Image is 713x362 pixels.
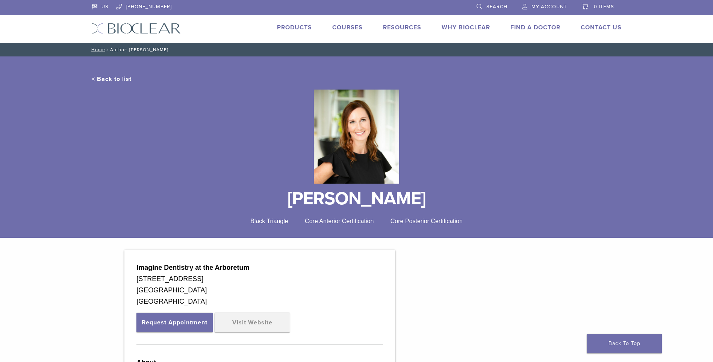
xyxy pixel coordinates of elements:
img: Bioclear [314,90,399,184]
span: Core Anterior Certification [305,218,374,224]
a: Contact Us [581,24,622,31]
strong: Imagine Dentistry at the Arboretum [136,264,249,271]
span: Search [486,4,507,10]
span: Core Posterior Certification [391,218,463,224]
div: [STREET_ADDRESS] [136,273,383,284]
span: 0 items [594,4,614,10]
a: < Back to list [92,75,132,83]
img: Bioclear [92,23,181,34]
a: Resources [383,24,421,31]
div: [GEOGRAPHIC_DATA] [GEOGRAPHIC_DATA] [136,284,383,307]
a: Visit Website [215,313,290,332]
button: Request Appointment [136,313,213,332]
a: Courses [332,24,363,31]
nav: Author: [PERSON_NAME] [86,43,627,56]
span: Black Triangle [250,218,288,224]
a: Products [277,24,312,31]
span: / [105,48,110,52]
h1: [PERSON_NAME] [92,190,622,208]
a: Home [89,47,105,52]
a: Find A Doctor [510,24,560,31]
a: Why Bioclear [442,24,490,31]
a: Back To Top [587,334,662,353]
span: My Account [531,4,567,10]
